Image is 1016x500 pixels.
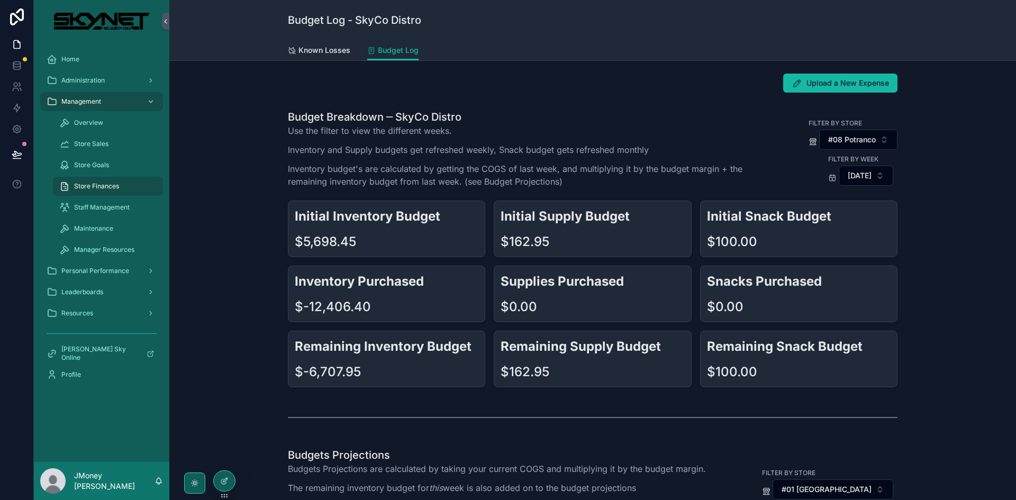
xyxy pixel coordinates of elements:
h1: Budgets Projections [288,448,706,462]
span: [DATE] [848,170,872,181]
span: Leaderboards [61,288,103,296]
p: Use the filter to view the different weeks. [288,124,780,137]
label: Filter By Week [828,154,878,163]
p: The remaining inventory budget for week is also added on to the budget projections [288,481,706,494]
span: Store Sales [74,140,108,148]
a: [PERSON_NAME] Sky Online [40,344,163,363]
a: Manager Resources [53,240,163,259]
div: $5,698.45 [295,233,356,250]
a: Store Sales [53,134,163,153]
span: Known Losses [298,45,350,56]
a: Store Finances [53,177,163,196]
div: $0.00 [707,298,743,315]
span: Staff Management [74,203,130,212]
h2: Initial Inventory Budget [295,207,478,225]
span: Management [61,97,101,106]
button: Select Button [839,166,893,186]
div: $0.00 [501,298,537,315]
a: Staff Management [53,198,163,217]
span: Manager Resources [74,246,134,254]
h2: Snacks Purchased [707,272,891,290]
label: Filter By Store [762,468,815,477]
a: Profile [40,365,163,384]
div: $-12,406.40 [295,298,371,315]
span: Store Finances [74,182,119,190]
h2: Initial Supply Budget [501,207,684,225]
a: Store Goals [53,156,163,175]
em: this [429,483,443,493]
span: Budget Log [378,45,419,56]
span: Maintenance [74,224,113,233]
span: Profile [61,370,81,379]
label: Filter By Store [809,118,862,128]
a: Resources [40,304,163,323]
div: scrollable content [34,42,169,462]
div: $100.00 [707,363,757,380]
span: Home [61,55,79,63]
h1: Budget Log - SkyCo Distro [288,13,421,28]
span: #08 Potranco [828,134,876,145]
h2: Remaining Supply Budget [501,338,684,355]
h2: Remaining Snack Budget [707,338,891,355]
span: Store Goals [74,161,109,169]
button: Select Button [773,479,893,499]
div: $-6,707.95 [295,363,361,380]
span: Overview [74,119,103,127]
span: Resources [61,309,93,317]
p: JMoney [PERSON_NAME] [74,470,155,492]
a: Known Losses [288,41,350,62]
span: Personal Performance [61,267,129,275]
a: Management [40,92,163,111]
span: [PERSON_NAME] Sky Online [61,345,138,362]
a: Personal Performance [40,261,163,280]
a: Overview [53,113,163,132]
a: Maintenance [53,219,163,238]
p: Budgets Projections are calculated by taking your current COGS and multiplying it by the budget m... [288,462,706,475]
p: Inventory budget's are calculated by getting the COGS of last week, and multiplying it by the bud... [288,162,780,188]
div: $100.00 [707,233,757,250]
span: Administration [61,76,105,85]
a: Home [40,50,163,69]
h2: Remaining Inventory Budget [295,338,478,355]
div: $162.95 [501,233,549,250]
a: Leaderboards [40,283,163,302]
h2: Inventory Purchased [295,272,478,290]
img: App logo [54,13,149,30]
a: Budget Log [367,41,419,61]
span: #01 [GEOGRAPHIC_DATA] [782,484,872,495]
button: Select Button [819,130,897,150]
h2: Supplies Purchased [501,272,684,290]
p: Inventory and Supply budgets get refreshed weekly, Snack budget gets refreshed monthly [288,143,780,156]
div: $162.95 [501,363,549,380]
span: Upload a New Expense [806,78,889,88]
h1: Budget Breakdown ─ SkyCo Distro [288,110,780,124]
h2: Initial Snack Budget [707,207,891,225]
a: Administration [40,71,163,90]
button: Upload a New Expense [783,74,897,93]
